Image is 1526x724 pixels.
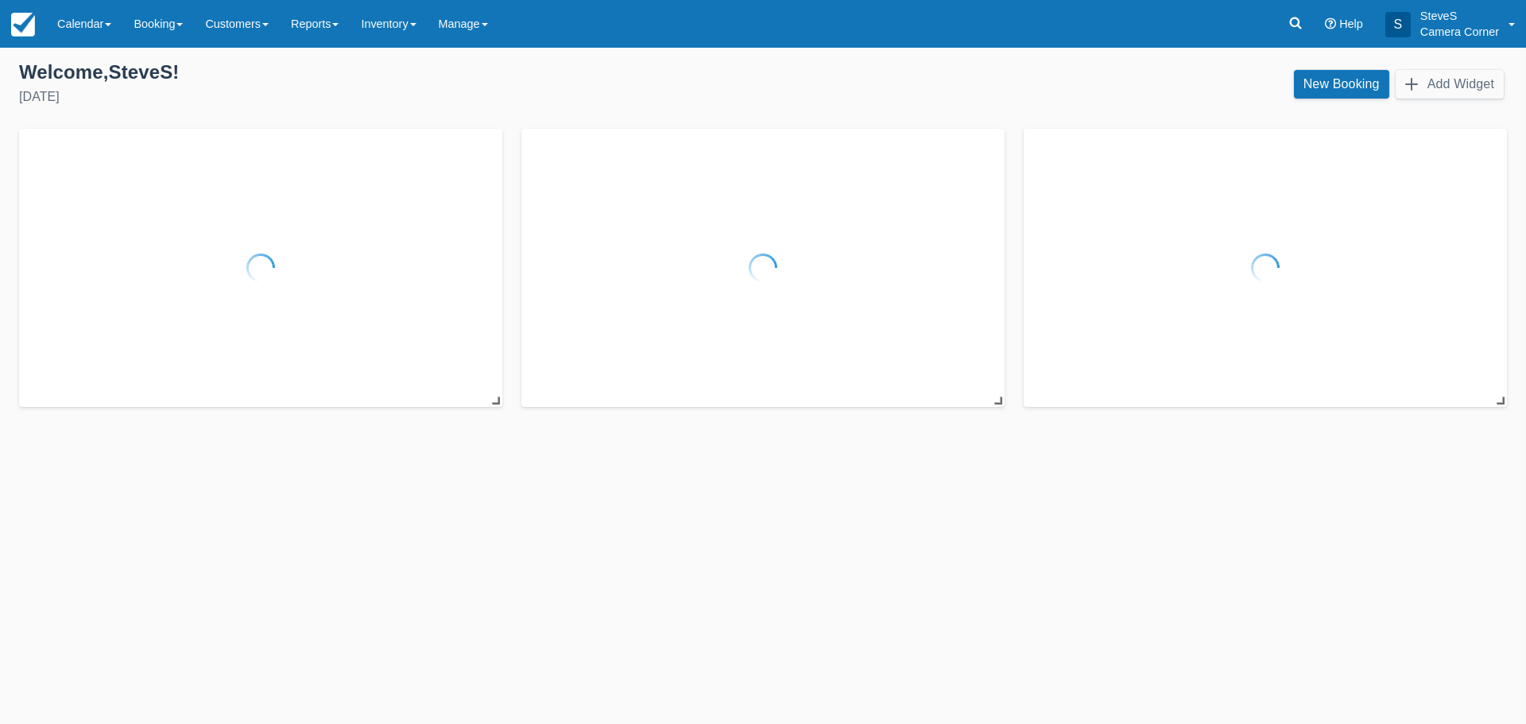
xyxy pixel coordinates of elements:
div: [DATE] [19,87,750,106]
p: SteveS [1420,8,1499,24]
p: Camera Corner [1420,24,1499,40]
button: Add Widget [1396,70,1504,99]
div: Welcome , SteveS ! [19,60,750,84]
img: checkfront-main-nav-mini-logo.png [11,13,35,37]
div: S [1385,12,1411,37]
span: Help [1339,17,1363,30]
a: New Booking [1294,70,1389,99]
i: Help [1325,18,1336,29]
